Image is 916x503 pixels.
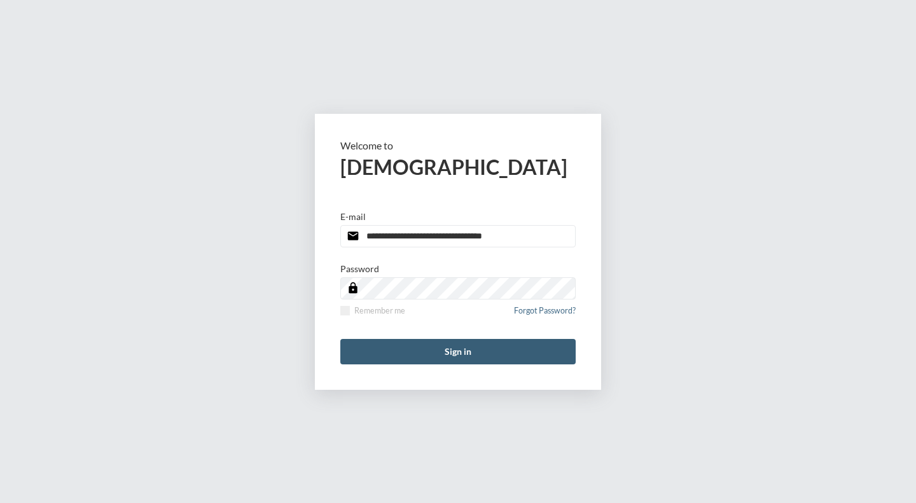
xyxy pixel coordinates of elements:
button: Sign in [340,339,576,364]
label: Remember me [340,306,405,315]
a: Forgot Password? [514,306,576,323]
p: Password [340,263,379,274]
p: E-mail [340,211,366,222]
h2: [DEMOGRAPHIC_DATA] [340,155,576,179]
p: Welcome to [340,139,576,151]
